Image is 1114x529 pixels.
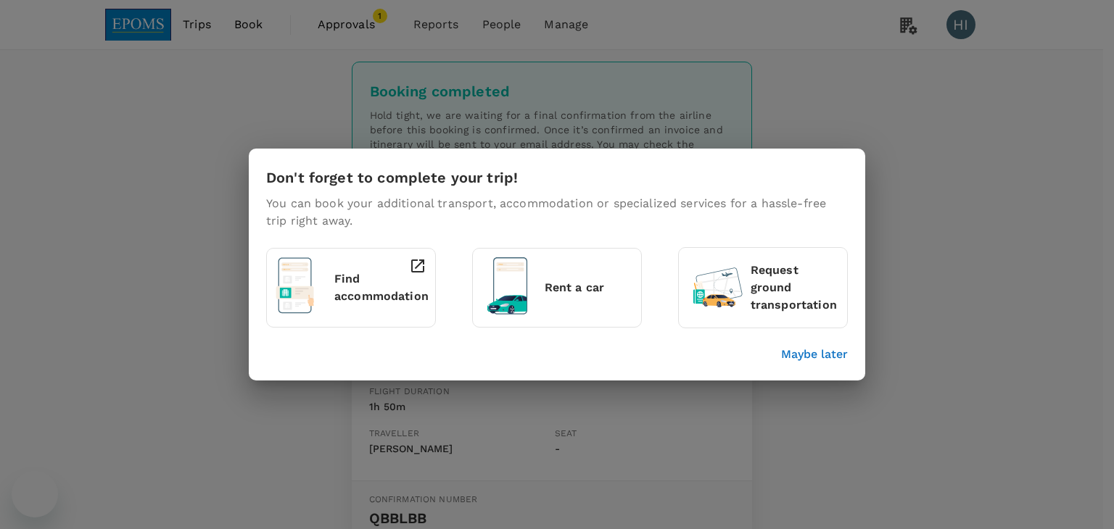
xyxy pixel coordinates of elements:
[266,166,518,189] h6: Don't forget to complete your trip!
[781,346,848,363] button: Maybe later
[266,195,848,230] p: You can book your additional transport, accommodation or specialized services for a hassle-free t...
[545,279,632,296] p: Rent a car
[334,270,429,305] p: Find accommodation
[751,262,838,314] p: Request ground transportation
